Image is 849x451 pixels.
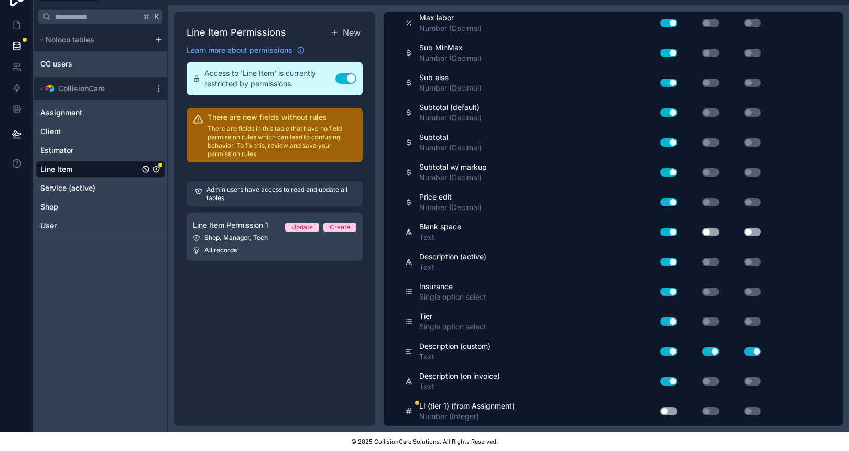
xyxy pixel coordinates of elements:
[193,234,356,242] div: Shop, Manager, Tech
[187,45,305,56] a: Learn more about permissions
[204,68,335,89] span: Access to 'Line Item' is currently restricted by permissions.
[291,223,313,232] div: Update
[419,381,500,392] span: Text
[419,411,515,422] span: Number (Integer)
[419,53,482,63] span: Number (Decimal)
[419,172,487,183] span: Number (Decimal)
[193,220,268,230] span: Line Item Permission 1
[419,113,482,123] span: Number (Decimal)
[328,24,363,41] button: New
[343,26,361,39] span: New
[153,13,160,20] span: K
[419,222,461,232] span: Blank space
[204,246,237,255] span: All records
[419,42,482,53] span: Sub MinMax
[419,202,482,213] span: Number (Decimal)
[419,142,482,153] span: Number (Decimal)
[187,25,286,40] h1: Line Item Permissions
[419,13,482,23] span: Max labor
[419,251,486,262] span: Description (active)
[419,341,491,351] span: Description (custom)
[419,262,486,272] span: Text
[419,102,482,113] span: Subtotal (default)
[419,322,486,332] span: Single option select
[419,281,486,292] span: Insurance
[419,232,461,243] span: Text
[206,185,354,202] p: Admin users have access to read and update all tables
[419,351,491,362] span: Text
[208,112,356,123] h2: There are new fields without rules
[419,371,500,381] span: Description (on invoice)
[187,45,292,56] span: Learn more about permissions
[419,192,482,202] span: Price edit
[419,23,482,34] span: Number (Decimal)
[419,132,482,142] span: Subtotal
[419,292,486,302] span: Single option select
[419,72,482,83] span: Sub else
[419,311,486,322] span: Tier
[419,401,515,411] span: LI (tier 1) (from Assignment)
[419,83,482,93] span: Number (Decimal)
[419,162,487,172] span: Subtotal w/ markup
[330,223,350,232] div: Create
[208,125,356,158] p: There are fields in this table that have no field permission rules which can lead to confusing be...
[187,213,363,261] a: Line Item Permission 1UpdateCreateShop, Manager, TechAll records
